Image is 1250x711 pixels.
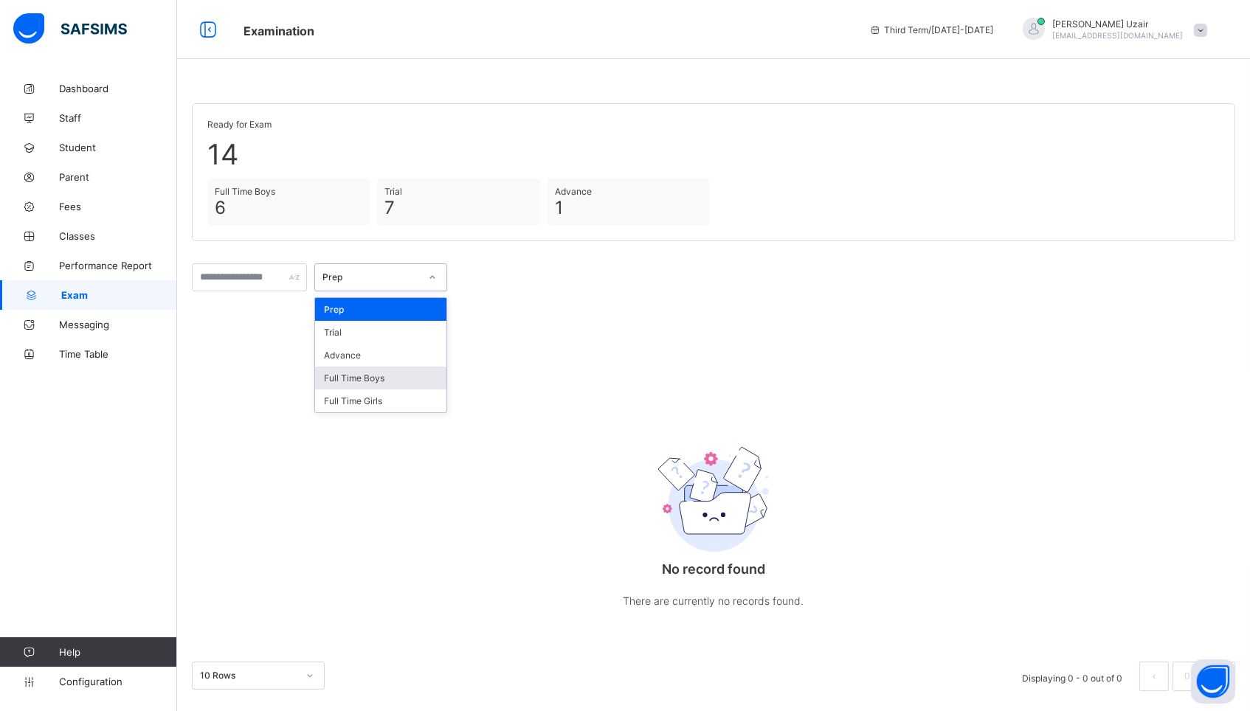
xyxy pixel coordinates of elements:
a: 0 [1180,667,1194,686]
span: Ready for Exam [207,119,1220,130]
li: 上一页 [1139,662,1169,691]
div: Prep [315,298,446,321]
span: session/term information [869,24,993,35]
span: 6 [215,197,362,218]
span: Time Table [59,348,177,360]
div: Trial [315,321,446,344]
div: 10 Rows [200,670,297,681]
p: No record found [566,561,861,577]
div: Full Time Boys [315,367,446,389]
div: Full Time Girls [315,389,446,412]
button: prev page [1139,662,1169,691]
span: Configuration [59,676,176,687]
span: Dashboard [59,83,177,94]
span: Exam [61,289,177,301]
span: Examination [244,24,314,38]
span: Trial [384,186,532,197]
span: Classes [59,230,177,242]
span: Parent [59,171,177,183]
p: There are currently no records found. [566,592,861,610]
img: safsims [13,13,127,44]
li: Displaying 0 - 0 out of 0 [1011,662,1133,691]
div: SheikhUzair [1008,18,1215,42]
div: Prep [322,272,420,283]
li: 0 [1173,662,1202,691]
div: No record found [566,406,861,639]
span: [PERSON_NAME] Uzair [1052,18,1183,30]
span: 14 [207,137,1220,171]
span: Full Time Boys [215,186,362,197]
img: emptyFolder.c0dd6c77127a4b698b748a2c71dfa8de.svg [658,447,769,551]
div: Advance [315,344,446,367]
span: 7 [384,197,532,218]
button: Open asap [1191,659,1235,704]
span: Performance Report [59,260,177,271]
span: Staff [59,112,177,124]
span: [EMAIL_ADDRESS][DOMAIN_NAME] [1052,31,1183,40]
span: Messaging [59,319,177,330]
span: Advance [555,186,702,197]
span: Student [59,142,177,153]
span: Fees [59,201,177,212]
span: Help [59,646,176,658]
span: 1 [555,197,702,218]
